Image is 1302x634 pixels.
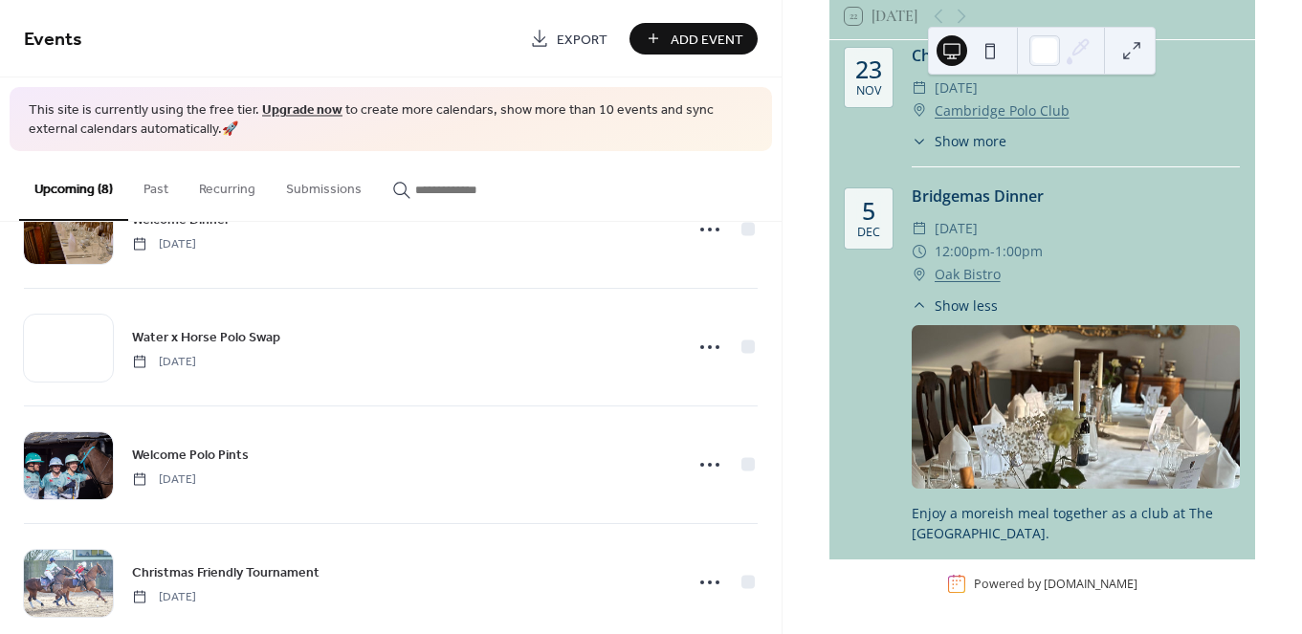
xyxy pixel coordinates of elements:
[935,99,1070,122] a: Cambridge Polo Club
[935,240,990,263] span: 12:00pm
[132,327,280,347] span: Water x Horse Polo Swap
[132,445,249,465] span: Welcome Polo Pints
[912,131,1006,151] button: ​Show more
[29,101,753,139] span: This site is currently using the free tier. to create more calendars, show more than 10 events an...
[671,30,743,50] span: Add Event
[912,185,1240,208] div: Bridgemas Dinner
[912,131,927,151] div: ​
[856,85,881,98] div: Nov
[912,240,927,263] div: ​
[184,151,271,219] button: Recurring
[935,77,978,99] span: [DATE]
[271,151,377,219] button: Submissions
[557,30,607,50] span: Export
[132,562,320,582] span: Christmas Friendly Tournament
[862,199,875,223] div: 5
[912,503,1240,543] div: Enjoy a moreish meal together as a club at The [GEOGRAPHIC_DATA].
[19,151,128,221] button: Upcoming (8)
[974,576,1137,592] div: Powered by
[935,131,1006,151] span: Show more
[132,588,196,605] span: [DATE]
[132,235,196,252] span: [DATE]
[912,99,927,122] div: ​
[912,263,927,286] div: ​
[629,23,758,55] button: Add Event
[995,240,1043,263] span: 1:00pm
[935,295,998,316] span: Show less
[912,295,998,316] button: ​Show less
[132,353,196,370] span: [DATE]
[132,326,280,348] a: Water x Horse Polo Swap
[855,57,882,81] div: 23
[128,151,184,219] button: Past
[990,240,995,263] span: -
[516,23,622,55] a: Export
[262,98,342,123] a: Upgrade now
[857,227,880,239] div: Dec
[132,561,320,583] a: Christmas Friendly Tournament
[935,263,1001,286] a: Oak Bistro
[912,77,927,99] div: ​
[132,470,196,488] span: [DATE]
[132,444,249,466] a: Welcome Polo Pints
[912,217,927,240] div: ​
[1044,576,1137,592] a: [DOMAIN_NAME]
[24,21,82,58] span: Events
[935,217,978,240] span: [DATE]
[912,295,927,316] div: ​
[912,44,1240,67] div: Christmas Friendly Tournament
